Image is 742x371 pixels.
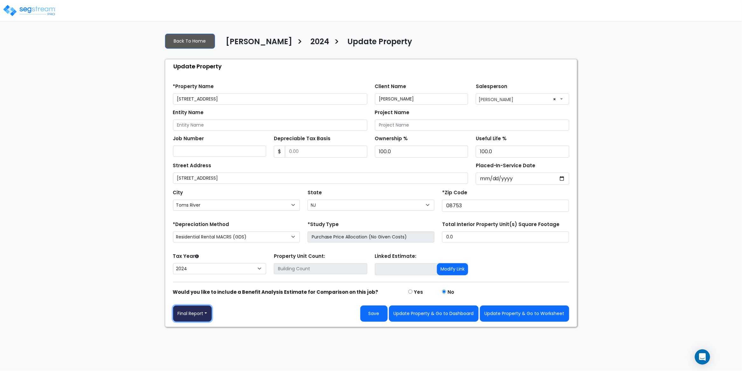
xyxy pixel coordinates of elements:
[360,306,388,322] button: Save
[343,37,413,51] a: Update Property
[173,306,212,322] button: Final Report
[476,135,507,142] label: Useful Life %
[285,146,367,158] input: 0.00
[476,93,569,105] span: Asher Fried
[173,173,468,184] input: Street Address
[274,253,325,260] label: Property Unit Count:
[274,146,285,158] span: $
[173,253,199,260] label: Tax Year
[476,83,508,90] label: Salesperson
[173,83,214,90] label: *Property Name
[173,289,378,295] strong: Would you like to include a Benefit Analysis Estimate for Comparison on this job?
[389,306,479,322] button: Update Property & Go to Dashboard
[375,109,410,116] label: Project Name
[274,135,330,142] label: Depreciable Tax Basis
[173,221,229,228] label: *Depreciation Method
[442,221,559,228] label: Total Interior Property Unit(s) Square Footage
[173,93,367,105] input: Property Name
[308,221,339,228] label: *Study Type
[437,263,468,275] button: Modify Link
[169,59,577,73] div: Update Property
[442,231,569,243] input: total square foot
[375,253,417,260] label: Linked Estimate:
[274,263,367,274] input: Building Count
[311,37,329,48] h4: 2024
[165,34,215,49] a: Back To Home
[173,120,367,131] input: Entity Name
[221,37,293,51] a: [PERSON_NAME]
[173,189,183,196] label: City
[695,349,710,365] div: Open Intercom Messenger
[348,37,413,48] h4: Update Property
[334,37,340,49] h3: >
[3,4,57,17] img: logo_pro_r.png
[476,94,569,104] span: Asher Fried
[173,135,204,142] label: Job Number
[308,189,322,196] label: State
[375,135,408,142] label: Ownership %
[480,306,569,322] button: Update Property & Go to Worksheet
[173,162,212,169] label: Street Address
[447,289,454,296] label: No
[553,95,556,104] span: ×
[173,109,204,116] label: Entity Name
[375,120,569,131] input: Project Name
[226,37,293,48] h4: [PERSON_NAME]
[375,93,468,105] input: Client Name
[476,146,569,158] input: Depreciation
[375,83,406,90] label: Client Name
[306,37,329,51] a: 2024
[414,289,423,296] label: Yes
[375,146,468,158] input: Ownership
[476,162,536,169] label: Placed-In-Service Date
[297,37,303,49] h3: >
[442,200,569,212] input: Zip Code
[442,189,467,196] label: *Zip Code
